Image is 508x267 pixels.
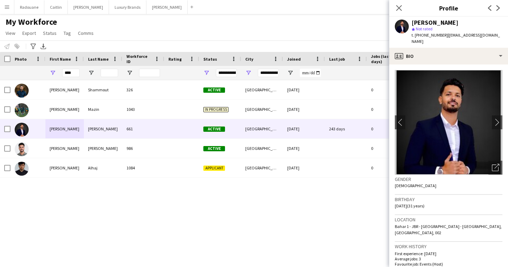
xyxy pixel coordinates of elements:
[45,158,84,177] div: [PERSON_NAME]
[325,119,367,138] div: 243 days
[88,70,94,76] button: Open Filter Menu
[395,183,436,188] span: [DEMOGRAPHIC_DATA]
[122,80,164,99] div: 326
[126,54,152,64] span: Workforce ID
[122,139,164,158] div: 986
[488,161,502,175] div: Open photos pop-in
[20,29,39,38] a: Export
[101,69,118,77] input: Last Name Filter Input
[241,119,283,138] div: [GEOGRAPHIC_DATA]
[416,26,433,31] span: Not rated
[39,42,48,51] app-action-btn: Export XLSX
[283,100,325,119] div: [DATE]
[412,32,500,44] span: | [EMAIL_ADDRESS][DOMAIN_NAME]
[283,158,325,177] div: [DATE]
[15,56,27,62] span: Photo
[84,100,122,119] div: Mazin
[64,30,71,36] span: Tag
[61,29,74,38] a: Tag
[283,80,325,99] div: [DATE]
[78,30,94,36] span: Comms
[287,70,293,76] button: Open Filter Menu
[15,123,29,137] img: Mohamed Salah Eddine
[109,0,146,14] button: Luxury Brands
[287,56,301,62] span: Joined
[412,20,458,26] div: [PERSON_NAME]
[3,29,18,38] a: View
[395,176,502,182] h3: Gender
[203,107,228,112] span: In progress
[146,0,188,14] button: [PERSON_NAME]
[412,32,448,38] span: t. [PHONE_NUMBER]
[84,158,122,177] div: Alhaj
[241,158,283,177] div: [GEOGRAPHIC_DATA]
[43,30,57,36] span: Status
[300,69,321,77] input: Joined Filter Input
[15,142,29,156] img: Mohammad Abu Othman
[22,30,36,36] span: Export
[329,56,345,62] span: Last job
[283,119,325,138] div: [DATE]
[40,29,59,38] a: Status
[45,80,84,99] div: [PERSON_NAME]
[122,119,164,138] div: 661
[395,224,502,235] span: Bahar 1 - JBR - [GEOGRAPHIC_DATA] - [GEOGRAPHIC_DATA], [GEOGRAPHIC_DATA], 002
[14,0,44,14] button: Radouane
[395,251,502,256] p: First experience: [DATE]
[62,69,80,77] input: First Name Filter Input
[367,100,412,119] div: 0
[367,158,412,177] div: 0
[241,80,283,99] div: [GEOGRAPHIC_DATA]
[395,70,502,175] img: Crew avatar or photo
[68,0,109,14] button: [PERSON_NAME]
[203,87,225,93] span: Active
[395,196,502,203] h3: Birthday
[50,56,71,62] span: First Name
[245,56,253,62] span: City
[245,70,252,76] button: Open Filter Menu
[6,17,57,27] span: My Workforce
[45,139,84,158] div: [PERSON_NAME]
[6,30,15,36] span: View
[139,69,160,77] input: Workforce ID Filter Input
[203,127,225,132] span: Active
[203,146,225,151] span: Active
[29,42,37,51] app-action-btn: Advanced filters
[367,80,412,99] div: 0
[15,162,29,176] img: Mohammed Alhaj
[203,70,210,76] button: Open Filter Menu
[15,103,29,117] img: Mohamed Mazin
[45,100,84,119] div: [PERSON_NAME]
[367,119,412,138] div: 0
[88,56,109,62] span: Last Name
[283,139,325,158] div: [DATE]
[389,3,508,13] h3: Profile
[84,139,122,158] div: [PERSON_NAME]
[203,166,225,171] span: Applicant
[45,119,84,138] div: [PERSON_NAME]
[241,100,283,119] div: [GEOGRAPHIC_DATA]
[395,243,502,250] h3: Work history
[389,48,508,64] div: Bio
[122,158,164,177] div: 1084
[122,100,164,119] div: 1043
[395,256,502,261] p: Average jobs: 3
[395,261,502,267] p: Favourite job: Events (Host)
[168,56,182,62] span: Rating
[241,139,283,158] div: [GEOGRAPHIC_DATA] , [GEOGRAPHIC_DATA]
[395,216,502,223] h3: Location
[371,54,400,64] span: Jobs (last 90 days)
[44,0,68,14] button: Caitlin
[395,203,424,208] span: [DATE] (31 years)
[84,80,122,99] div: Shammout
[367,139,412,158] div: 0
[126,70,133,76] button: Open Filter Menu
[50,70,56,76] button: Open Filter Menu
[84,119,122,138] div: [PERSON_NAME]
[15,84,29,98] img: Mohamad Shammout
[203,56,217,62] span: Status
[75,29,96,38] a: Comms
